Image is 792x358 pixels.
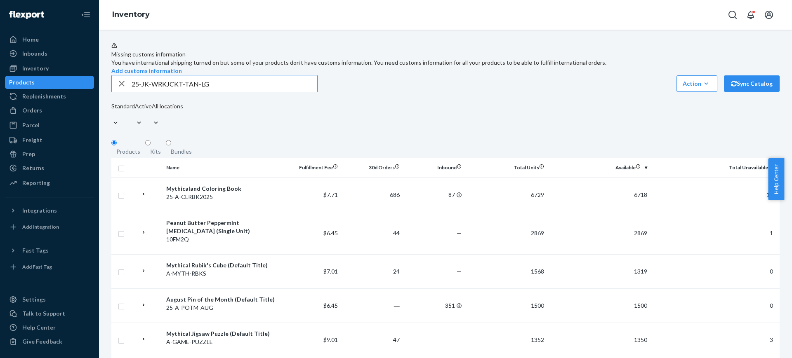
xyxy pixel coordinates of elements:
td: 24 [341,254,403,288]
button: Open notifications [742,7,759,23]
input: Products [111,140,117,145]
span: 3 [770,336,773,343]
td: 44 [341,212,403,254]
span: 0 [770,302,773,309]
th: Total Units [465,158,547,178]
button: Sync Catalog [724,75,780,92]
div: Kits [150,147,161,156]
a: Orders [5,104,94,117]
img: Flexport logo [9,11,44,19]
span: $9.01 [323,336,338,343]
div: Action [683,80,711,88]
input: Active [135,110,136,119]
span: 1352 [531,336,544,343]
div: A-MYTH-RBKS [166,269,276,278]
div: Returns [22,164,44,172]
div: Freight [22,136,42,144]
button: Help Center [768,158,784,200]
div: August Pin of the Month (Default Title) [166,295,276,304]
a: Add customs information [111,67,182,74]
th: Available [547,158,651,178]
div: Prep [22,150,35,158]
input: Bundles [166,140,171,145]
div: A-GAME-PUZZLE [166,338,276,346]
button: Close Navigation [78,7,94,23]
a: Freight [5,133,94,147]
div: Help Center [22,323,56,332]
div: 10FM2Q [166,235,276,243]
span: Missing customs information [111,51,186,58]
div: Inventory [22,64,49,73]
span: $7.01 [323,268,338,275]
a: Inbounds [5,47,94,60]
a: Settings [5,293,94,306]
span: 2869 [634,229,647,236]
span: 6729 [531,191,544,198]
span: — [457,229,462,236]
span: 6718 [634,191,647,198]
div: Inbounds [22,49,47,58]
th: 30d Orders [341,158,403,178]
div: Replenishments [22,92,66,101]
span: 1 [770,229,773,236]
span: $7.71 [323,191,338,198]
div: Mythicaland Coloring Book [166,185,276,193]
input: All locations [152,110,153,119]
span: — [457,268,462,275]
span: $6.45 [323,302,338,309]
div: Give Feedback [22,337,62,346]
input: Standard [111,110,112,119]
div: Parcel [22,121,40,129]
td: 47 [341,323,403,357]
span: 0 [770,268,773,275]
a: Inventory [112,10,150,19]
div: Settings [22,295,46,304]
a: Prep [5,147,94,161]
a: Add Integration [5,220,94,234]
a: Add Fast Tag [5,260,94,274]
div: Talk to Support [22,309,65,318]
td: 351 [403,288,465,323]
div: Bundles [171,147,192,156]
span: 2869 [531,229,544,236]
button: Fast Tags [5,244,94,257]
div: All locations [152,102,183,110]
a: Products [5,76,94,89]
span: — [457,336,462,343]
div: Home [22,35,39,44]
span: 1350 [634,336,647,343]
button: Integrations [5,204,94,217]
div: 25-A-CLRBK2025 [166,193,276,201]
a: Home [5,33,94,46]
div: Add Fast Tag [22,263,52,270]
td: 686 [341,178,403,212]
td: ― [341,288,403,323]
button: Open Search Box [724,7,741,23]
div: Integrations [22,206,57,215]
div: Orders [22,106,42,115]
div: Products [9,78,35,87]
th: Fulfillment Fee [279,158,341,178]
div: Add Integration [22,223,59,230]
a: Replenishments [5,90,94,103]
th: Name [163,158,279,178]
a: Help Center [5,321,94,334]
a: Talk to Support [5,307,94,320]
div: Products [116,147,140,156]
span: 1568 [531,268,544,275]
div: Fast Tags [22,246,49,255]
th: Total Unavailable [651,158,780,178]
span: $6.45 [323,229,338,236]
a: Returns [5,161,94,175]
a: Parcel [5,119,94,132]
input: Kits [145,140,151,145]
div: Mythical Jigsaw Puzzle (Default Title) [166,330,276,338]
div: Mythical Rubik's Cube (Default Title) [166,261,276,269]
div: Standard [111,102,135,110]
div: 25-A-POTM-AUG [166,304,276,312]
input: Search inventory by name or sku [132,75,317,92]
th: Inbound [403,158,465,178]
button: Give Feedback [5,335,94,348]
